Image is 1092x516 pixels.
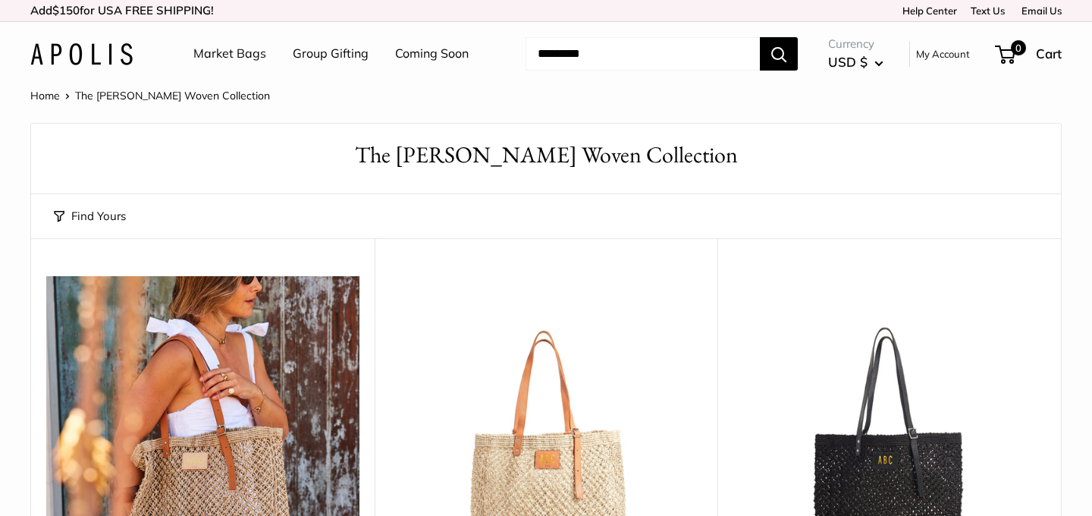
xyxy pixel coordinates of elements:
img: Apolis [30,43,133,65]
span: USD $ [828,54,868,70]
a: My Account [916,45,970,63]
span: Cart [1036,46,1062,61]
button: USD $ [828,50,883,74]
a: Help Center [897,5,957,17]
a: Market Bags [193,42,266,65]
span: The [PERSON_NAME] Woven Collection [75,89,270,102]
a: 0 Cart [996,42,1062,66]
input: Search... [526,37,760,71]
button: Search [760,37,798,71]
a: Coming Soon [395,42,469,65]
h1: The [PERSON_NAME] Woven Collection [54,139,1038,171]
nav: Breadcrumb [30,86,270,105]
a: Home [30,89,60,102]
span: 0 [1011,40,1026,55]
span: $150 [52,3,80,17]
a: Text Us [971,5,1005,17]
button: Find Yours [54,206,126,227]
span: Currency [828,33,883,55]
a: Email Us [1016,5,1062,17]
a: Group Gifting [293,42,369,65]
